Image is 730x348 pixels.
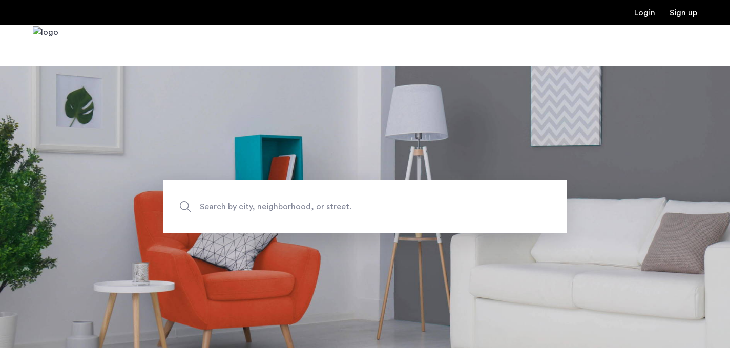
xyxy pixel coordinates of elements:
[634,9,655,17] a: Login
[670,9,697,17] a: Registration
[33,26,58,64] a: Cazamio Logo
[200,200,483,214] span: Search by city, neighborhood, or street.
[163,180,567,233] input: Apartment Search
[33,26,58,64] img: logo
